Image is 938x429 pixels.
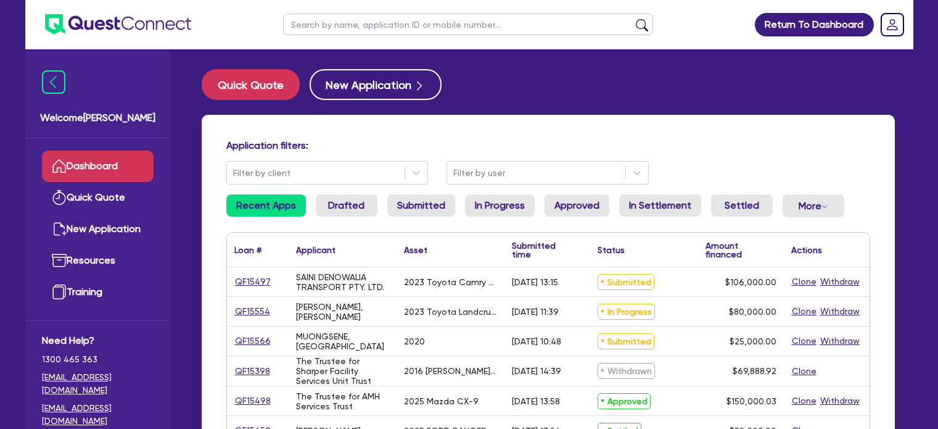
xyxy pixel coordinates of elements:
[234,275,271,289] a: QF15497
[820,394,860,408] button: Withdraw
[404,396,479,406] div: 2025 Mazda CX-9
[730,336,776,346] span: $25,000.00
[512,336,561,346] div: [DATE] 10:48
[729,307,776,317] span: $80,000.00
[619,194,701,217] a: In Settlement
[42,214,154,245] a: New Application
[226,140,870,151] h4: Application filters:
[791,394,817,408] button: Clone
[40,110,155,125] span: Welcome [PERSON_NAME]
[512,277,558,287] div: [DATE] 13:15
[42,151,154,182] a: Dashboard
[296,246,335,254] div: Applicant
[512,396,560,406] div: [DATE] 13:58
[296,356,389,386] div: The Trustee for Sharper Facility Services Unit Trust
[598,246,625,254] div: Status
[404,336,425,346] div: 2020
[316,194,377,217] a: Drafted
[791,275,817,289] button: Clone
[733,366,776,376] span: $69,888.92
[791,364,817,378] button: Clone
[296,331,389,351] div: MUONGSENE, [GEOGRAPHIC_DATA]
[42,70,65,94] img: icon-menu-close
[226,194,306,217] a: Recent Apps
[706,241,776,259] div: Amount financed
[512,366,561,376] div: [DATE] 14:39
[791,246,822,254] div: Actions
[296,302,389,322] div: [PERSON_NAME], [PERSON_NAME]
[42,371,154,397] a: [EMAIL_ADDRESS][DOMAIN_NAME]
[465,194,535,217] a: In Progress
[783,194,844,217] button: Dropdown toggle
[791,334,817,348] button: Clone
[202,69,310,100] a: Quick Quote
[42,277,154,308] a: Training
[598,363,655,379] span: Withdrawn
[820,334,860,348] button: Withdraw
[598,304,655,320] span: In Progress
[711,194,773,217] a: Settled
[726,396,776,406] span: $150,000.03
[296,391,389,411] div: The Trustee for AMH Services Trust
[404,277,497,287] div: 2023 Toyota Camry Hybrid Ascent 2.5L
[404,366,497,376] div: 2016 [PERSON_NAME] 911
[820,304,860,319] button: Withdraw
[52,253,67,268] img: resources
[234,364,271,378] a: QF15398
[598,274,654,290] span: Submitted
[820,275,860,289] button: Withdraw
[387,194,455,217] a: Submitted
[310,69,442,100] button: New Application
[234,394,271,408] a: QF15498
[598,333,654,349] span: Submitted
[598,393,651,409] span: Approved
[404,246,427,254] div: Asset
[512,307,559,317] div: [DATE] 11:39
[52,190,67,205] img: quick-quote
[404,307,497,317] div: 2023 Toyota Landcrusier
[42,245,154,277] a: Resources
[45,14,191,35] img: quest-connect-logo-blue
[234,334,271,348] a: QF15566
[42,353,154,366] span: 1300 465 363
[202,69,300,100] button: Quick Quote
[42,333,154,348] span: Need Help?
[52,222,67,236] img: new-application
[42,402,154,428] a: [EMAIL_ADDRESS][DOMAIN_NAME]
[512,241,572,259] div: Submitted time
[283,14,653,35] input: Search by name, application ID or mobile number...
[234,304,271,319] a: QF15554
[791,304,817,319] button: Clone
[52,285,67,299] img: training
[545,194,609,217] a: Approved
[755,13,874,36] a: Return To Dashboard
[725,277,776,287] span: $106,000.00
[234,246,261,254] div: Loan #
[296,272,389,292] div: SAINI DENOWALIA TRANSPORT PTY. LTD.
[42,182,154,214] a: Quick Quote
[876,9,908,41] a: Dropdown toggle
